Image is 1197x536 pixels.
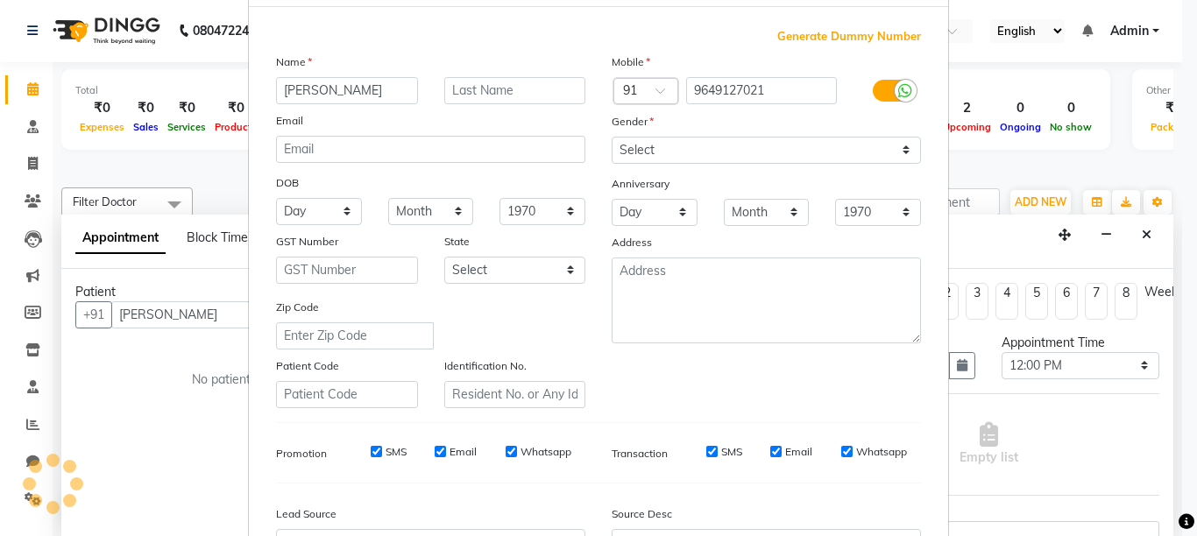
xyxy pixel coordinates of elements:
label: SMS [721,444,742,460]
label: Email [276,113,303,129]
input: GST Number [276,257,418,284]
label: Gender [612,114,654,130]
label: Patient Code [276,358,339,374]
input: First Name [276,77,418,104]
label: Whatsapp [521,444,571,460]
label: SMS [386,444,407,460]
label: Lead Source [276,506,336,522]
input: Mobile [686,77,838,104]
label: Email [450,444,477,460]
label: Address [612,235,652,250]
input: Email [276,136,585,163]
label: Mobile [612,54,650,70]
input: Resident No. or Any Id [444,381,586,408]
label: Anniversary [612,176,669,192]
label: DOB [276,175,299,191]
label: Email [785,444,812,460]
label: Whatsapp [856,444,907,460]
label: Transaction [612,446,668,462]
span: Generate Dummy Number [777,28,921,46]
label: Promotion [276,446,327,462]
label: Zip Code [276,300,319,315]
label: Name [276,54,312,70]
input: Patient Code [276,381,418,408]
label: Identification No. [444,358,527,374]
label: Source Desc [612,506,672,522]
input: Last Name [444,77,586,104]
label: GST Number [276,234,338,250]
label: State [444,234,470,250]
input: Enter Zip Code [276,322,434,349]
